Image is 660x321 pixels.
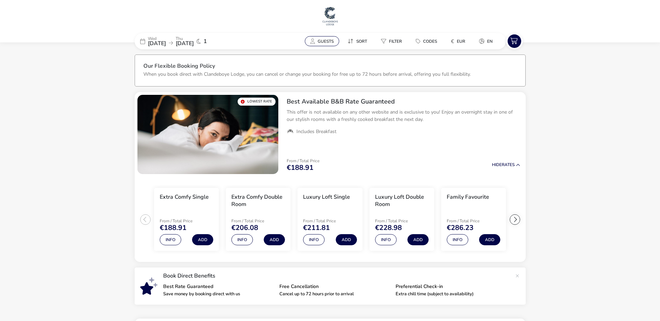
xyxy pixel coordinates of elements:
[474,36,501,46] naf-pibe-menu-bar-item: en
[287,164,313,171] span: €188.91
[151,185,222,254] swiper-slide: 1 / 6
[163,284,274,289] p: Best Rate Guaranteed
[492,162,502,167] span: Hide
[279,284,390,289] p: Free Cancellation
[479,234,500,245] button: Add
[321,6,339,26] img: Main Website
[231,219,285,223] p: From / Total Price
[342,36,375,46] naf-pibe-menu-bar-item: Sort
[366,185,438,254] swiper-slide: 4 / 6
[318,39,334,44] span: Guests
[487,39,493,44] span: en
[137,95,278,174] swiper-slide: 1 / 1
[438,185,509,254] swiper-slide: 5 / 6
[375,219,429,223] p: From / Total Price
[143,71,471,77] p: When you book direct with Clandeboye Lodge, you can cancel or change your booking for free up to ...
[238,98,276,106] div: Lowest Rate
[148,40,166,47] span: [DATE]
[303,234,325,245] button: Info
[287,159,319,163] p: From / Total Price
[135,33,239,49] div: Wed[DATE]Thu[DATE]1
[294,185,366,254] swiper-slide: 3 / 6
[396,292,506,296] p: Extra chill time (subject to availability)
[160,219,213,223] p: From / Total Price
[447,219,500,223] p: From / Total Price
[375,36,407,46] button: Filter
[305,36,339,46] button: Guests
[148,36,166,41] p: Wed
[143,63,517,71] h3: Our Flexible Booking Policy
[163,292,274,296] p: Save money by booking direct with us
[231,234,253,245] button: Info
[176,40,194,47] span: [DATE]
[492,163,520,167] button: HideRates
[410,36,443,46] button: Codes
[447,224,474,231] span: €286.23
[407,234,429,245] button: Add
[474,36,498,46] button: en
[303,194,350,201] h3: Luxury Loft Single
[375,224,402,231] span: €228.98
[204,39,207,44] span: 1
[160,224,186,231] span: €188.91
[305,36,342,46] naf-pibe-menu-bar-item: Guests
[356,39,367,44] span: Sort
[163,273,512,279] p: Book Direct Benefits
[375,234,397,245] button: Info
[447,234,468,245] button: Info
[192,234,213,245] button: Add
[423,39,437,44] span: Codes
[445,36,474,46] naf-pibe-menu-bar-item: €EUR
[451,38,454,45] i: €
[375,194,429,208] h3: Luxury Loft Double Room
[303,224,330,231] span: €211.81
[231,224,258,231] span: €206.08
[375,36,410,46] naf-pibe-menu-bar-item: Filter
[222,185,294,254] swiper-slide: 2 / 6
[264,234,285,245] button: Add
[296,129,336,135] span: Includes Breakfast
[231,194,285,208] h3: Extra Comfy Double Room
[176,36,194,41] p: Thu
[160,194,209,201] h3: Extra Comfy Single
[445,36,471,46] button: €EUR
[447,194,489,201] h3: Family Favourite
[287,98,520,106] h2: Best Available B&B Rate Guaranteed
[303,219,357,223] p: From / Total Price
[160,234,181,245] button: Info
[279,292,390,296] p: Cancel up to 72 hours prior to arrival
[336,234,357,245] button: Add
[287,108,520,123] p: This offer is not available on any other website and is exclusive to you! Enjoy an overnight stay...
[396,284,506,289] p: Preferential Check-in
[389,39,402,44] span: Filter
[457,39,465,44] span: EUR
[281,92,526,141] div: Best Available B&B Rate GuaranteedThis offer is not available on any other website and is exclusi...
[342,36,373,46] button: Sort
[410,36,445,46] naf-pibe-menu-bar-item: Codes
[509,185,581,254] swiper-slide: 6 / 6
